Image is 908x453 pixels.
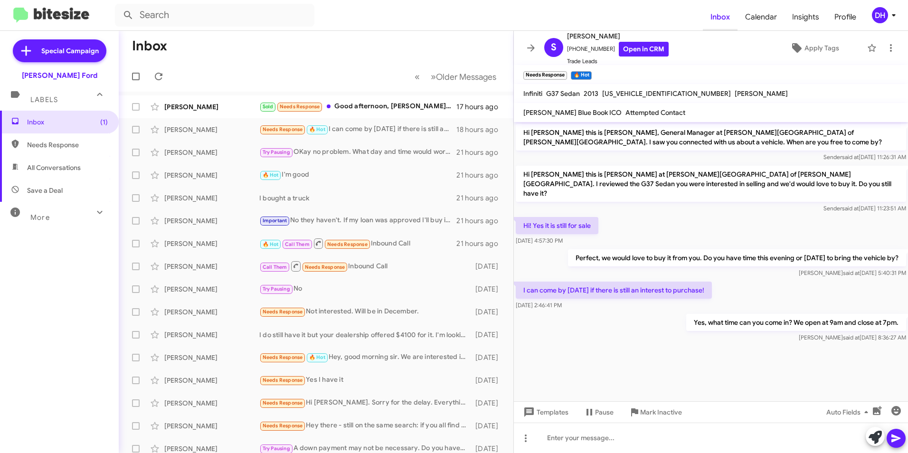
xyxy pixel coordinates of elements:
div: [DATE] [471,307,506,317]
div: I can come by [DATE] if there is still an interest to purchase! [259,124,456,135]
span: Insights [785,3,827,31]
div: [PERSON_NAME] [164,284,259,294]
div: I'm good [259,170,456,180]
a: Open in CRM [619,42,669,57]
span: Needs Response [27,140,108,150]
span: Older Messages [436,72,496,82]
div: OKay no problem. What day and time would work best for you? [259,147,456,158]
div: [PERSON_NAME] [164,102,259,112]
span: Call Them [263,264,287,270]
h1: Inbox [132,38,167,54]
div: [PERSON_NAME] [164,398,259,408]
button: Mark Inactive [621,404,690,421]
span: [DATE] 4:57:30 PM [516,237,563,244]
span: Needs Response [263,377,303,383]
div: 21 hours ago [456,148,506,157]
div: Good afternoon, [PERSON_NAME], thank you for your text and follow up. It is a testament to Banist... [259,101,456,112]
span: « [415,71,420,83]
div: [PERSON_NAME] [164,239,259,248]
button: DH [864,7,898,23]
div: 21 hours ago [456,239,506,248]
span: [US_VEHICLE_IDENTIFICATION_NUMBER] [602,89,731,98]
span: [PERSON_NAME] [735,89,788,98]
p: Perfect, we would love to buy it from you. Do you have time this evening or [DATE] to bring the v... [568,249,906,266]
div: [PERSON_NAME] [164,376,259,385]
div: 21 hours ago [456,193,506,203]
div: No they haven't. If my loan was approved I'll buy it [DATE]. Was the financing approved? [259,215,456,226]
span: Inbox [27,117,108,127]
div: Yes I have it [259,375,471,386]
span: 🔥 Hot [309,354,325,360]
span: Important [263,217,287,224]
span: Needs Response [280,104,320,110]
p: Hi [PERSON_NAME] this is [PERSON_NAME] at [PERSON_NAME][GEOGRAPHIC_DATA] of [PERSON_NAME][GEOGRAP... [516,166,906,202]
span: Mark Inactive [640,404,682,421]
span: Templates [521,404,568,421]
div: [PERSON_NAME] [164,148,259,157]
button: Pause [576,404,621,421]
span: Call Them [285,241,310,247]
div: [PERSON_NAME] [164,421,259,431]
div: [DATE] [471,376,506,385]
button: Apply Tags [766,39,862,57]
span: Needs Response [263,400,303,406]
p: I can come by [DATE] if there is still an interest to purchase! [516,282,712,299]
div: [PERSON_NAME] [164,262,259,271]
div: Hey, good morning sir. We are interested in selling it. the issue is getting it to you. We work i... [259,352,471,363]
span: [DATE] 2:46:41 PM [516,302,562,309]
span: [PERSON_NAME] [DATE] 8:36:27 AM [799,334,906,341]
span: 🔥 Hot [309,126,325,132]
small: Needs Response [523,71,567,80]
div: [DATE] [471,284,506,294]
span: » [431,71,436,83]
a: Inbox [703,3,738,31]
span: All Conversations [27,163,81,172]
span: 2013 [584,89,598,98]
span: said at [843,269,860,276]
span: Pause [595,404,614,421]
div: [PERSON_NAME] [164,353,259,362]
span: said at [843,334,860,341]
span: Needs Response [263,354,303,360]
span: [PERSON_NAME] Blue Book ICO [523,108,622,117]
button: Next [425,67,502,86]
span: Save a Deal [27,186,63,195]
a: Profile [827,3,864,31]
span: Needs Response [263,126,303,132]
span: [PERSON_NAME] [DATE] 5:40:31 PM [799,269,906,276]
span: said at [842,153,859,160]
p: Hi! Yes it is still for sale [516,217,598,234]
a: Calendar [738,3,785,31]
span: Apply Tags [804,39,839,57]
span: Infiniti [523,89,542,98]
button: Auto Fields [819,404,880,421]
div: [DATE] [471,262,506,271]
span: Needs Response [305,264,345,270]
span: 🔥 Hot [263,172,279,178]
span: Try Pausing [263,445,290,452]
div: Hey there - still on the same search: if you all find a 2024+ bronco sport with AWD, power seatin... [259,420,471,431]
div: Not interested. Will be in December. [259,306,471,317]
div: [PERSON_NAME] [164,216,259,226]
span: G37 Sedan [546,89,580,98]
span: Trade Leads [567,57,669,66]
span: Attempted Contact [625,108,685,117]
div: [PERSON_NAME] [164,307,259,317]
input: Search [115,4,314,27]
div: 21 hours ago [456,216,506,226]
div: [DATE] [471,398,506,408]
span: Sender [DATE] 11:23:51 AM [823,205,906,212]
div: I do still have it but your dealership offered $4100 for it. I'm looking for more [259,330,471,340]
span: [PHONE_NUMBER] [567,42,669,57]
nav: Page navigation example [409,67,502,86]
span: Needs Response [263,309,303,315]
span: Try Pausing [263,149,290,155]
div: [PERSON_NAME] [164,193,259,203]
div: [PERSON_NAME] Ford [22,71,97,80]
button: Previous [409,67,426,86]
span: (1) [100,117,108,127]
p: Yes, what time can you come in? We open at 9am and close at 7pm. [686,314,906,331]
